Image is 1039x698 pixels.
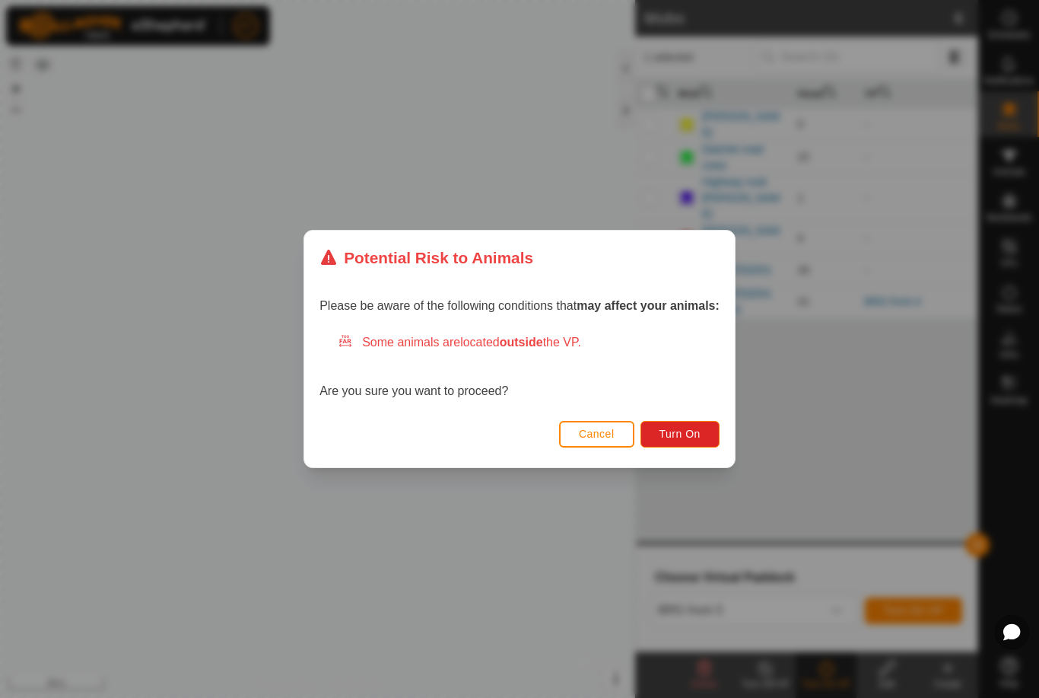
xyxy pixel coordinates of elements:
[640,421,720,448] button: Turn On
[319,246,533,269] div: Potential Risk to Animals
[500,336,543,349] strong: outside
[319,333,720,400] div: Are you sure you want to proceed?
[659,428,701,440] span: Turn On
[319,299,720,312] span: Please be aware of the following conditions that
[559,421,634,448] button: Cancel
[577,299,720,312] strong: may affect your animals:
[579,428,615,440] span: Cancel
[338,333,720,352] div: Some animals are
[460,336,581,349] span: located the VP.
